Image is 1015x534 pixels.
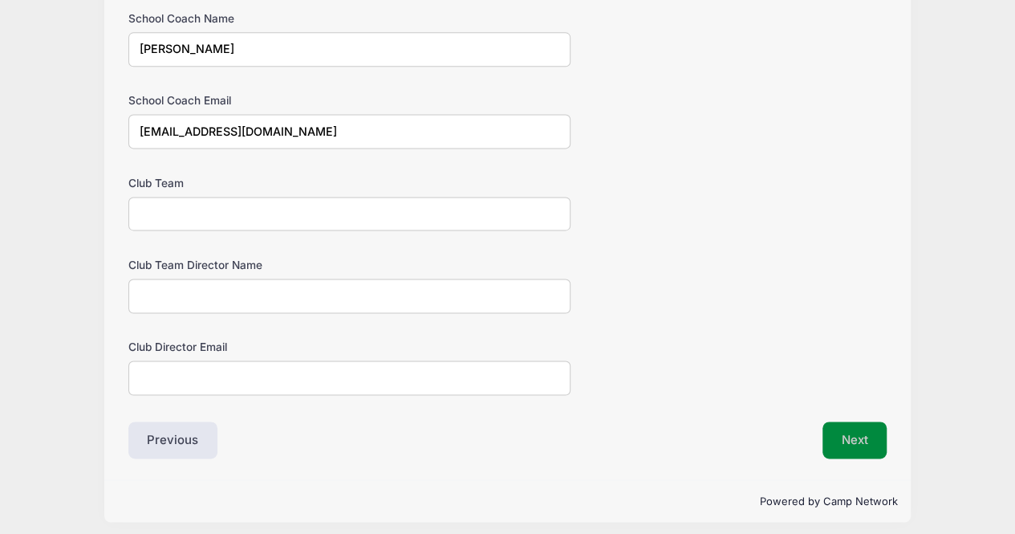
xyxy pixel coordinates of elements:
label: School Coach Name [128,10,381,26]
label: Club Team [128,175,381,191]
p: Powered by Camp Network [118,493,898,509]
label: Club Director Email [128,339,381,355]
label: Club Team Director Name [128,257,381,273]
button: Previous [128,422,218,459]
button: Next [822,422,887,459]
label: School Coach Email [128,92,381,108]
